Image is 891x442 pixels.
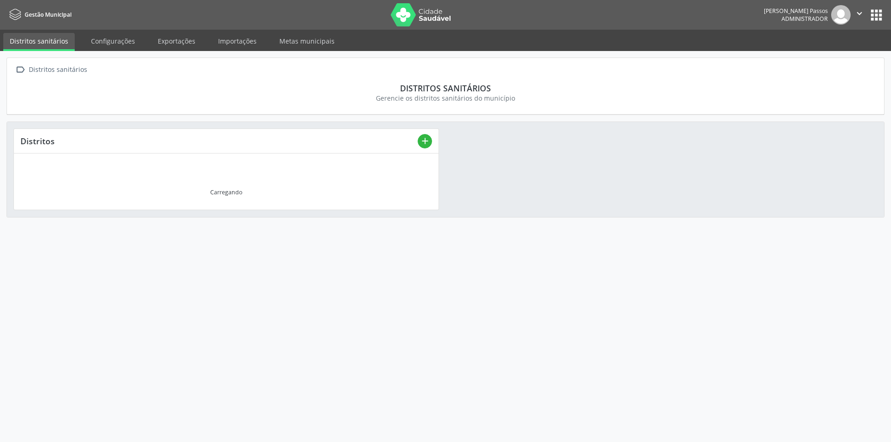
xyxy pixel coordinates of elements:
[212,33,263,49] a: Importações
[20,136,418,146] div: Distritos
[3,33,75,51] a: Distritos sanitários
[6,7,71,22] a: Gestão Municipal
[25,11,71,19] span: Gestão Municipal
[831,5,851,25] img: img
[20,83,871,93] div: Distritos sanitários
[273,33,341,49] a: Metas municipais
[868,7,885,23] button: apps
[13,63,27,77] i: 
[210,188,242,196] div: Carregando
[84,33,142,49] a: Configurações
[20,93,871,103] div: Gerencie os distritos sanitários do município
[764,7,828,15] div: [PERSON_NAME] Passos
[854,8,865,19] i: 
[151,33,202,49] a: Exportações
[420,136,430,146] i: add
[781,15,828,23] span: Administrador
[851,5,868,25] button: 
[27,63,89,77] div: Distritos sanitários
[418,134,432,148] button: add
[13,63,89,77] a:  Distritos sanitários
